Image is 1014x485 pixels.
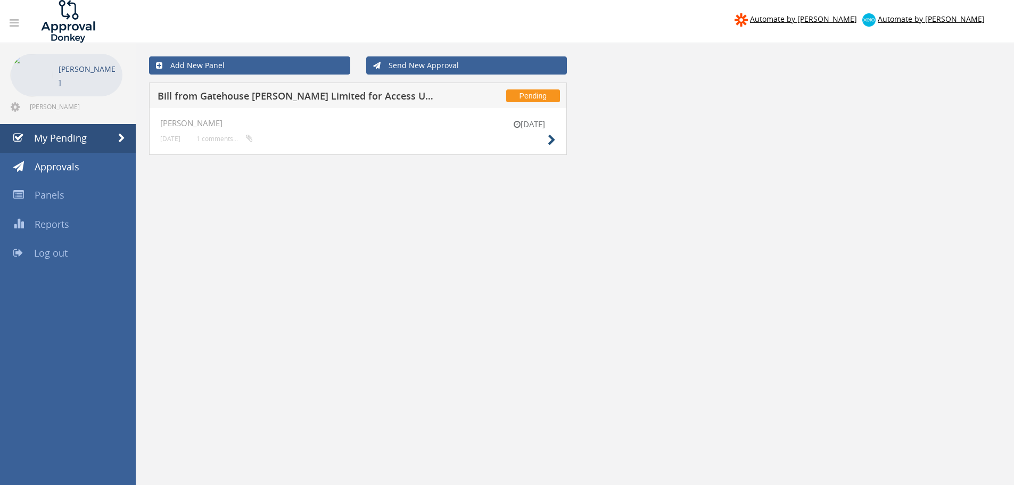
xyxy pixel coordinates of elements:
[34,131,87,144] span: My Pending
[750,14,857,24] span: Automate by [PERSON_NAME]
[59,62,117,89] p: [PERSON_NAME]
[878,14,985,24] span: Automate by [PERSON_NAME]
[35,188,64,201] span: Panels
[158,91,438,104] h5: Bill from Gatehouse [PERSON_NAME] Limited for Access UK Ltd
[30,102,120,111] span: [PERSON_NAME][EMAIL_ADDRESS][PERSON_NAME][DOMAIN_NAME]
[735,13,748,27] img: zapier-logomark.png
[502,119,556,130] small: [DATE]
[196,135,253,143] small: 1 comments...
[160,135,180,143] small: [DATE]
[366,56,567,75] a: Send New Approval
[506,89,560,102] span: Pending
[149,56,350,75] a: Add New Panel
[862,13,876,27] img: xero-logo.png
[35,218,69,231] span: Reports
[160,119,556,128] h4: [PERSON_NAME]
[35,160,79,173] span: Approvals
[34,246,68,259] span: Log out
